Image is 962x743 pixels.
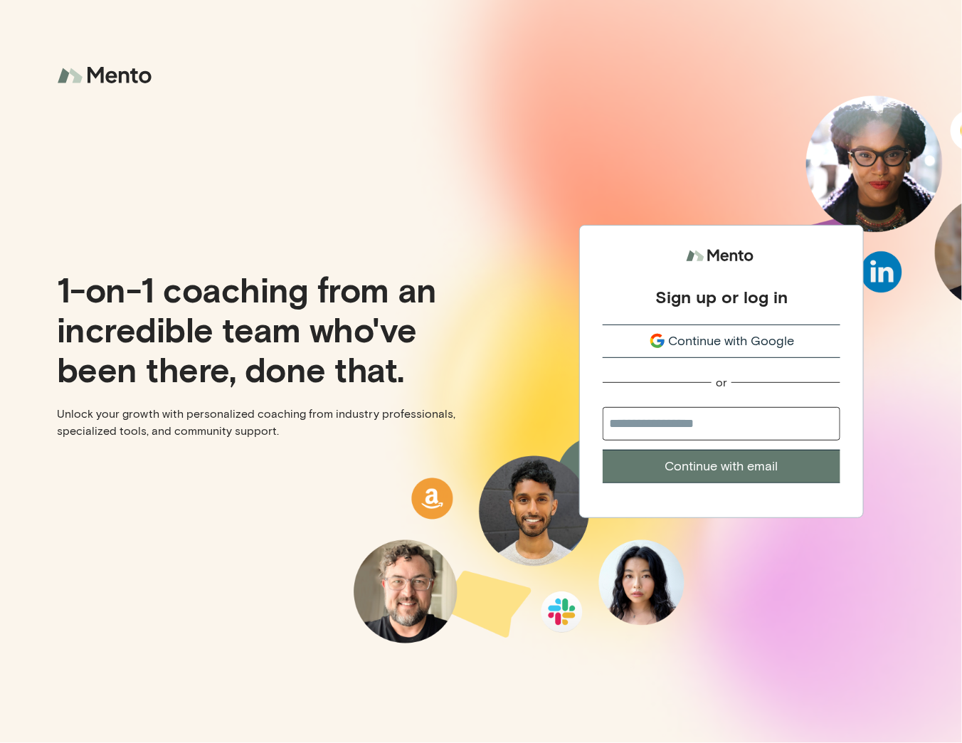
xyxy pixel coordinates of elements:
button: Continue with Google [603,325,840,358]
span: Continue with Google [669,332,795,351]
img: logo.svg [686,243,757,269]
button: Continue with email [603,450,840,483]
p: Unlock your growth with personalized coaching from industry professionals, specialized tools, and... [57,406,470,440]
div: or [716,375,727,390]
img: logo [57,57,157,95]
p: 1-on-1 coaching from an incredible team who've been there, done that. [57,269,470,389]
div: Sign up or log in [655,286,788,307]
